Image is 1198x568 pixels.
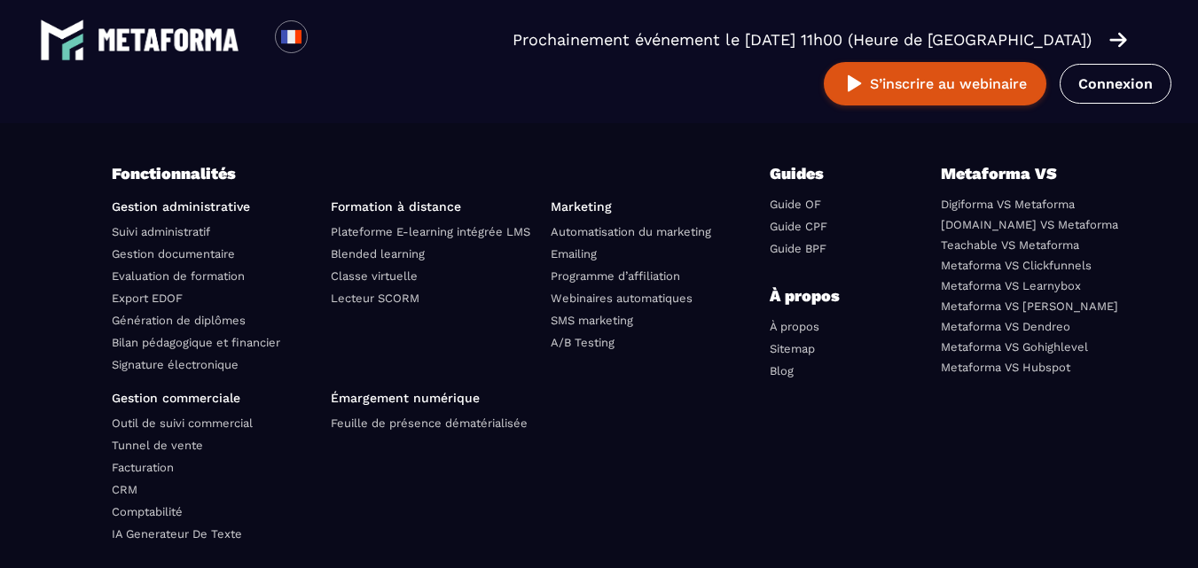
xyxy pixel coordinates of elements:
button: S’inscrire au webinaire [824,62,1046,105]
a: Sitemap [770,342,815,355]
img: fr [280,26,302,48]
a: Metaforma VS Learnybox [941,279,1081,292]
a: Webinaires automatiques [551,292,693,305]
a: Guide BPF [770,242,826,255]
img: play [843,73,865,95]
a: Outil de suivi commercial [112,416,253,430]
a: Classe virtuelle [331,269,418,283]
a: À propos [770,320,819,333]
p: Marketing [551,199,757,214]
a: Tunnel de vente [112,439,203,452]
p: Metaforma VS [941,161,1087,186]
a: Automatisation du marketing [551,225,711,238]
a: Blended learning [331,247,425,261]
a: Bilan pédagogique et financier [112,336,280,349]
a: Facturation [112,461,174,474]
a: Guide OF [770,198,821,211]
a: Metaforma VS Dendreo [941,320,1070,333]
img: logo [40,18,84,62]
a: SMS marketing [551,314,633,327]
a: Emailing [551,247,597,261]
a: Guide CPF [770,220,827,233]
a: Connexion [1060,64,1171,104]
a: Lecteur SCORM [331,292,419,305]
a: CRM [112,483,137,496]
a: Feuille de présence dématérialisée [331,416,528,430]
a: Programme d’affiliation [551,269,680,283]
a: Metaforma VS Clickfunnels [941,259,1092,272]
p: Gestion administrative [112,199,318,214]
a: Blog [770,364,794,377]
a: Evaluation de formation [112,269,245,283]
a: IA Generateur De Texte [112,527,242,541]
a: Gestion documentaire [112,247,235,261]
a: Comptabilité [112,505,183,518]
a: Suivi administratif [112,225,210,238]
a: Metaforma VS [PERSON_NAME] [941,300,1118,313]
a: Teachable VS Metaforma [941,238,1079,252]
a: Metaforma VS Hubspot [941,361,1070,374]
div: Search for option [308,20,351,59]
p: À propos [770,284,876,308]
p: Émargement numérique [331,391,537,405]
a: Plateforme E-learning intégrée LMS [331,225,530,238]
a: Export EDOF [112,292,183,305]
a: Génération de diplômes [112,314,246,327]
a: Metaforma VS Gohighlevel [941,340,1088,354]
p: Prochainement événement le [DATE] 11h00 (Heure de [GEOGRAPHIC_DATA]) [513,27,1092,52]
p: Guides [770,161,876,186]
input: Search for option [323,29,336,51]
a: Signature électronique [112,358,239,371]
p: Formation à distance [331,199,537,214]
p: Fonctionnalités [112,161,771,186]
a: A/B Testing [551,336,615,349]
img: arrow-right [1109,30,1127,50]
img: logo [98,28,239,51]
a: Digiforma VS Metaforma [941,198,1075,211]
a: [DOMAIN_NAME] VS Metaforma [941,218,1118,231]
p: Gestion commerciale [112,391,318,405]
